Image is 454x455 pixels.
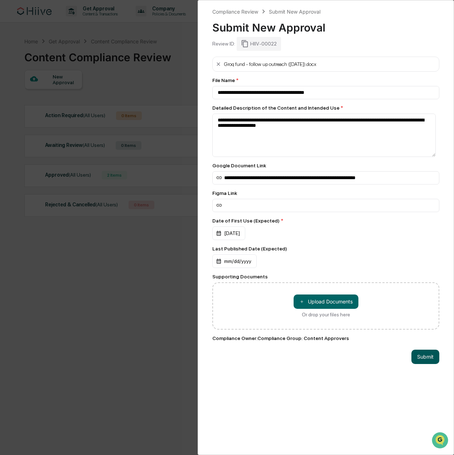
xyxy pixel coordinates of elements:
[24,54,117,62] div: Start new chat
[212,335,439,341] div: Compliance Owner : Compliance Group: Content Approvers
[7,54,20,67] img: 1746055101610-c473b297-6a78-478c-a979-82029cc54cd1
[212,254,257,268] div: mm/dd/yyyy
[224,61,316,67] div: Groq fund - follow up outreach ([DATE]).docx
[411,350,439,364] button: Submit
[212,15,439,34] div: Submit New Approval
[299,298,304,305] span: ＋
[50,121,87,126] a: Powered byPylon
[7,104,13,110] div: 🔎
[7,15,130,26] p: How can we help?
[24,62,91,67] div: We're available if you need us!
[212,226,245,240] div: [DATE]
[269,9,320,15] div: Submit New Approval
[212,77,439,83] div: File Name
[212,41,235,47] div: Review ID:
[52,91,58,96] div: 🗄️
[212,105,439,111] div: Detailed Description of the Content and Intended Use
[212,218,439,224] div: Date of First Use (Expected)
[212,9,258,15] div: Compliance Review
[237,37,281,51] div: HIIV-00022
[14,90,46,97] span: Preclearance
[14,104,45,111] span: Data Lookup
[49,87,92,100] a: 🗄️Attestations
[71,121,87,126] span: Pylon
[4,87,49,100] a: 🖐️Preclearance
[122,57,130,65] button: Start new chat
[59,90,89,97] span: Attestations
[302,312,350,317] div: Or drop your files here
[4,101,48,114] a: 🔎Data Lookup
[212,274,439,279] div: Supporting Documents
[212,246,439,252] div: Last Published Date (Expected)
[294,294,358,309] button: Or drop your files here
[7,91,13,96] div: 🖐️
[212,163,439,168] div: Google Document Link
[212,190,439,196] div: Figma Link
[431,431,450,451] iframe: Open customer support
